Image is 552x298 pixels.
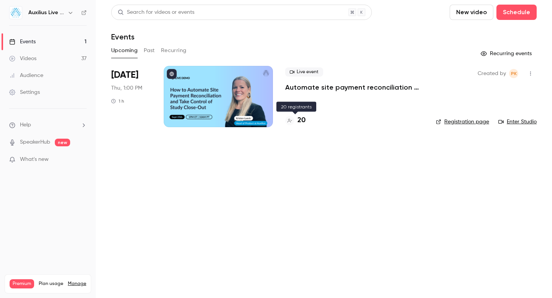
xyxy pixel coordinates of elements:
[498,118,537,126] a: Enter Studio
[9,38,36,46] div: Events
[9,88,40,96] div: Settings
[496,5,537,20] button: Schedule
[111,44,138,57] button: Upcoming
[10,7,22,19] img: Auxilius Live Sessions
[478,69,506,78] span: Created by
[118,8,194,16] div: Search for videos or events
[297,115,306,126] h4: 20
[9,55,36,62] div: Videos
[28,9,64,16] h6: Auxilius Live Sessions
[20,138,50,146] a: SpeakerHub
[111,66,151,127] div: Sep 25 Thu, 1:00 PM (America/New York)
[20,156,49,164] span: What's new
[39,281,63,287] span: Plan usage
[111,69,138,81] span: [DATE]
[144,44,155,57] button: Past
[111,98,124,104] div: 1 h
[9,121,87,129] li: help-dropdown-opener
[285,115,306,126] a: 20
[285,83,424,92] a: Automate site payment reconciliation and take control of study close-out
[55,139,70,146] span: new
[477,47,537,60] button: Recurring events
[161,44,187,57] button: Recurring
[10,279,34,288] span: Premium
[68,281,86,287] a: Manage
[20,121,31,129] span: Help
[436,118,489,126] a: Registration page
[111,32,135,41] h1: Events
[111,84,142,92] span: Thu, 1:00 PM
[450,5,493,20] button: New video
[285,67,323,77] span: Live event
[511,69,517,78] span: PK
[77,156,87,163] iframe: Noticeable Trigger
[9,72,43,79] div: Audience
[509,69,518,78] span: Peter Kinchley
